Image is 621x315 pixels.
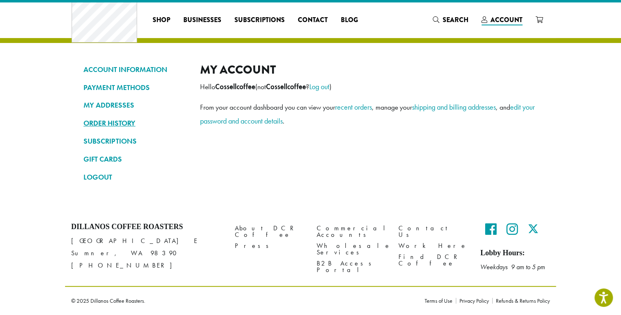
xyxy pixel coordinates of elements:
a: Log out [309,82,329,91]
h2: My account [200,63,538,77]
p: [GEOGRAPHIC_DATA] E Sumner, WA 98390 [PHONE_NUMBER] [71,235,223,272]
strong: Cossellcoffee [215,82,255,91]
a: Privacy Policy [456,298,492,304]
span: Businesses [183,15,221,25]
em: Weekdays 9 am to 5 pm [480,263,545,271]
h5: Lobby Hours: [480,249,550,258]
p: From your account dashboard you can view your , manage your , and . [200,100,538,128]
a: Wholesale Services [317,241,386,258]
a: About DCR Coffee [235,223,304,240]
a: PAYMENT METHODS [83,81,188,94]
a: Search [426,13,475,27]
span: Blog [341,15,358,25]
a: SUBSCRIPTIONS [83,134,188,148]
strong: Cossellcoffee [266,82,306,91]
span: Search [443,15,468,25]
a: Find DCR Coffee [398,252,468,269]
a: MY ADDRESSES [83,98,188,112]
a: shipping and billing addresses [412,102,496,112]
p: © 2025 Dillanos Coffee Roasters. [71,298,412,304]
a: ORDER HISTORY [83,116,188,130]
a: Contact Us [398,223,468,240]
span: Account [491,15,522,25]
a: ACCOUNT INFORMATION [83,63,188,76]
a: Work Here [398,241,468,252]
a: Press [235,241,304,252]
a: GIFT CARDS [83,152,188,166]
span: Subscriptions [234,15,285,25]
nav: Account pages [83,63,188,191]
a: B2B Access Portal [317,258,386,276]
a: Commercial Accounts [317,223,386,240]
span: Shop [153,15,170,25]
span: Contact [298,15,328,25]
h4: Dillanos Coffee Roasters [71,223,223,232]
a: Shop [146,13,177,27]
a: Refunds & Returns Policy [492,298,550,304]
a: LOGOUT [83,170,188,184]
a: recent orders [335,102,372,112]
a: Terms of Use [425,298,456,304]
p: Hello (not ? ) [200,80,538,94]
